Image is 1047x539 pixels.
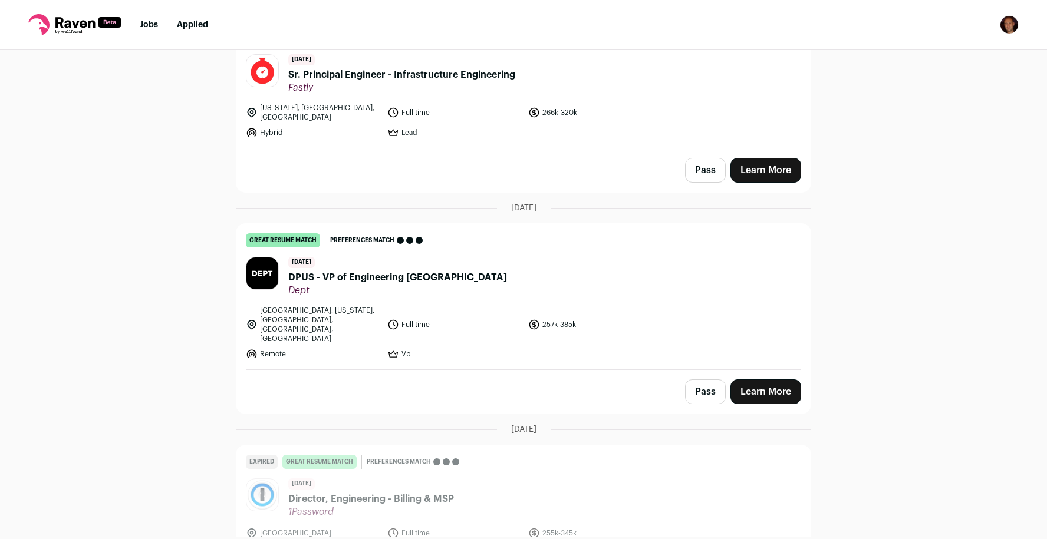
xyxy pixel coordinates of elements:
[288,478,315,490] span: [DATE]
[528,103,663,122] li: 266k-320k
[288,270,507,285] span: DPUS - VP of Engineering [GEOGRAPHIC_DATA]
[282,455,357,469] div: great resume match
[246,348,380,360] li: Remote
[236,224,811,369] a: great resume match Preferences match [DATE] DPUS - VP of Engineering [GEOGRAPHIC_DATA] Dept [GEOG...
[330,234,394,246] span: Preferences match
[1000,15,1019,34] img: 5784266-medium_jpg
[288,54,315,65] span: [DATE]
[236,21,811,148] a: good resume match Preferences match [DATE] Sr. Principal Engineer - Infrastructure Engineering Fa...
[246,233,320,247] div: great resume match
[246,55,278,87] img: 7cca2c71bdd32a118d94669332594d42e800d0e0a6a9a37de98244d399aa9807.jpg
[685,158,726,183] button: Pass
[685,379,726,404] button: Pass
[387,103,522,122] li: Full time
[288,506,454,518] span: 1Password
[367,456,431,468] span: Preferences match
[528,306,663,343] li: 257k-385k
[246,257,278,289] img: ad0760beb266a8940dd18df8aa153af74b48a5cef3a09ac4e75d42ceacd803d4.jpg
[511,202,536,214] span: [DATE]
[288,257,315,268] span: [DATE]
[288,82,515,94] span: Fastly
[246,103,380,122] li: [US_STATE], [GEOGRAPHIC_DATA], [GEOGRAPHIC_DATA]
[387,527,522,539] li: Full time
[387,306,522,343] li: Full time
[246,527,380,539] li: [GEOGRAPHIC_DATA]
[1000,15,1019,34] button: Open dropdown
[288,285,507,296] span: Dept
[246,455,278,469] div: Expired
[511,424,536,435] span: [DATE]
[288,492,454,506] span: Director, Engineering - Billing & MSP
[246,306,380,343] li: [GEOGRAPHIC_DATA], [US_STATE], [GEOGRAPHIC_DATA], [GEOGRAPHIC_DATA], [GEOGRAPHIC_DATA]
[730,158,801,183] a: Learn More
[387,127,522,138] li: Lead
[730,379,801,404] a: Learn More
[246,479,278,511] img: be5b3ed405faa9badfbb9492948f0e25cf3e58532105abca7789f9f488d4c477.png
[528,527,663,539] li: 255k-345k
[246,127,380,138] li: Hybrid
[140,21,158,29] a: Jobs
[177,21,208,29] a: Applied
[387,348,522,360] li: Vp
[288,68,515,82] span: Sr. Principal Engineer - Infrastructure Engineering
